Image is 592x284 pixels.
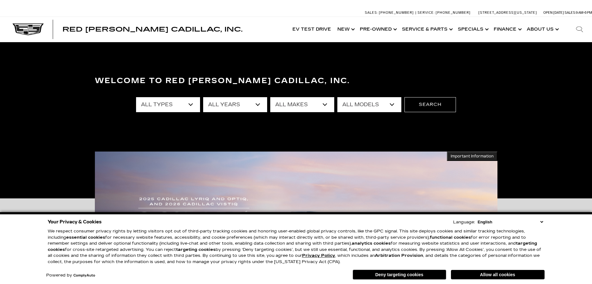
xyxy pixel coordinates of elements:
[451,270,545,279] button: Allow all cookies
[453,220,475,224] div: Language:
[365,11,415,14] a: Sales: [PHONE_NUMBER]
[478,11,537,15] a: [STREET_ADDRESS][US_STATE]
[415,11,472,14] a: Service: [PHONE_NUMBER]
[48,228,545,265] p: We respect consumer privacy rights by letting visitors opt out of third-party tracking cookies an...
[302,253,335,258] a: Privacy Policy
[404,97,456,112] button: Search
[418,11,435,15] span: Service:
[203,97,267,112] select: Filter by year
[337,97,401,112] select: Filter by model
[365,11,378,15] span: Sales:
[451,154,494,159] span: Important Information
[46,273,95,277] div: Powered by
[491,17,524,42] a: Finance
[66,235,105,240] strong: essential cookies
[430,235,471,240] strong: functional cookies
[270,97,334,112] select: Filter by make
[399,17,455,42] a: Service & Parts
[379,11,414,15] span: [PHONE_NUMBER]
[543,11,564,15] span: Open [DATE]
[524,17,561,42] a: About Us
[375,253,423,258] strong: Arbitration Provision
[48,241,537,252] strong: targeting cookies
[62,26,242,33] span: Red [PERSON_NAME] Cadillac, Inc.
[352,241,391,246] strong: analytics cookies
[73,274,95,277] a: ComplyAuto
[136,97,200,112] select: Filter by type
[48,217,102,226] span: Your Privacy & Cookies
[353,270,446,280] button: Deny targeting cookies
[62,26,242,32] a: Red [PERSON_NAME] Cadillac, Inc.
[436,11,471,15] span: [PHONE_NUMBER]
[447,152,497,161] button: Important Information
[95,75,497,87] h3: Welcome to Red [PERSON_NAME] Cadillac, Inc.
[289,17,334,42] a: EV Test Drive
[476,219,545,225] select: Language Select
[565,11,576,15] span: Sales:
[176,247,216,252] strong: targeting cookies
[357,17,399,42] a: Pre-Owned
[334,17,357,42] a: New
[455,17,491,42] a: Specials
[12,23,44,35] img: Cadillac Dark Logo with Cadillac White Text
[576,11,592,15] span: 9 AM-6 PM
